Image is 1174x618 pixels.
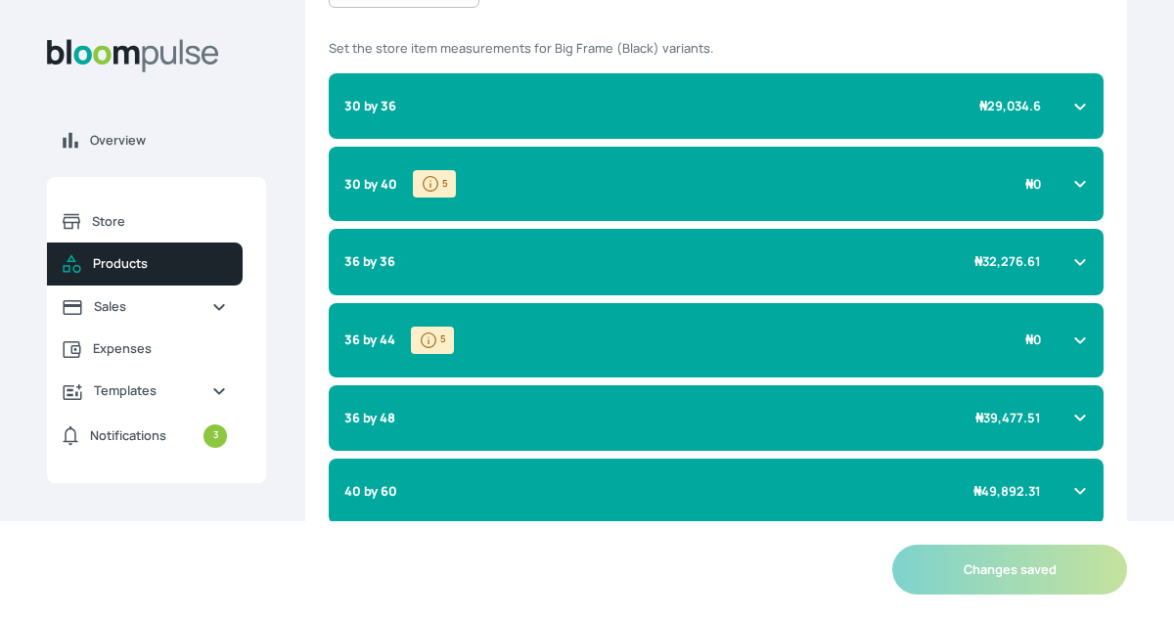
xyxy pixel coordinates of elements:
[47,39,219,72] img: Bloom Logo
[90,131,250,150] span: Overview
[344,252,395,271] b: 36 by 36
[974,252,1041,271] span: 32,276.61
[344,97,396,115] b: 30 by 36
[92,212,227,231] span: Store
[344,482,397,501] b: 40 by 60
[47,328,243,370] a: Expenses
[344,331,395,349] b: 36 by 44
[974,252,982,270] span: ₦
[1025,331,1041,349] span: 0
[892,545,1127,595] button: Changes saved
[411,327,454,354] span: 5
[47,200,243,243] a: Store
[47,370,243,412] a: Templates
[93,254,227,273] span: Products
[1025,175,1041,194] span: 0
[94,297,196,316] span: Sales
[413,170,456,198] span: 5
[344,175,397,194] b: 30 by 40
[93,339,227,358] span: Expenses
[979,97,987,114] span: ₦
[979,97,1041,115] span: 29,034.6
[47,119,266,161] a: Overview
[1025,175,1033,193] span: ₦
[94,381,196,400] span: Templates
[47,413,243,460] a: Notifications3
[973,482,981,500] span: ₦
[975,409,983,426] span: ₦
[47,286,243,328] a: Sales
[203,424,227,448] small: 3
[975,409,1041,427] span: 39,477.51
[90,426,166,445] span: Notifications
[344,409,395,427] b: 36 by 48
[47,243,243,286] a: Products
[973,482,1041,501] span: 49,892.31
[1025,331,1033,348] span: ₦
[329,39,1104,58] p: Set the store item measurements for Big Frame (Black) variants.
